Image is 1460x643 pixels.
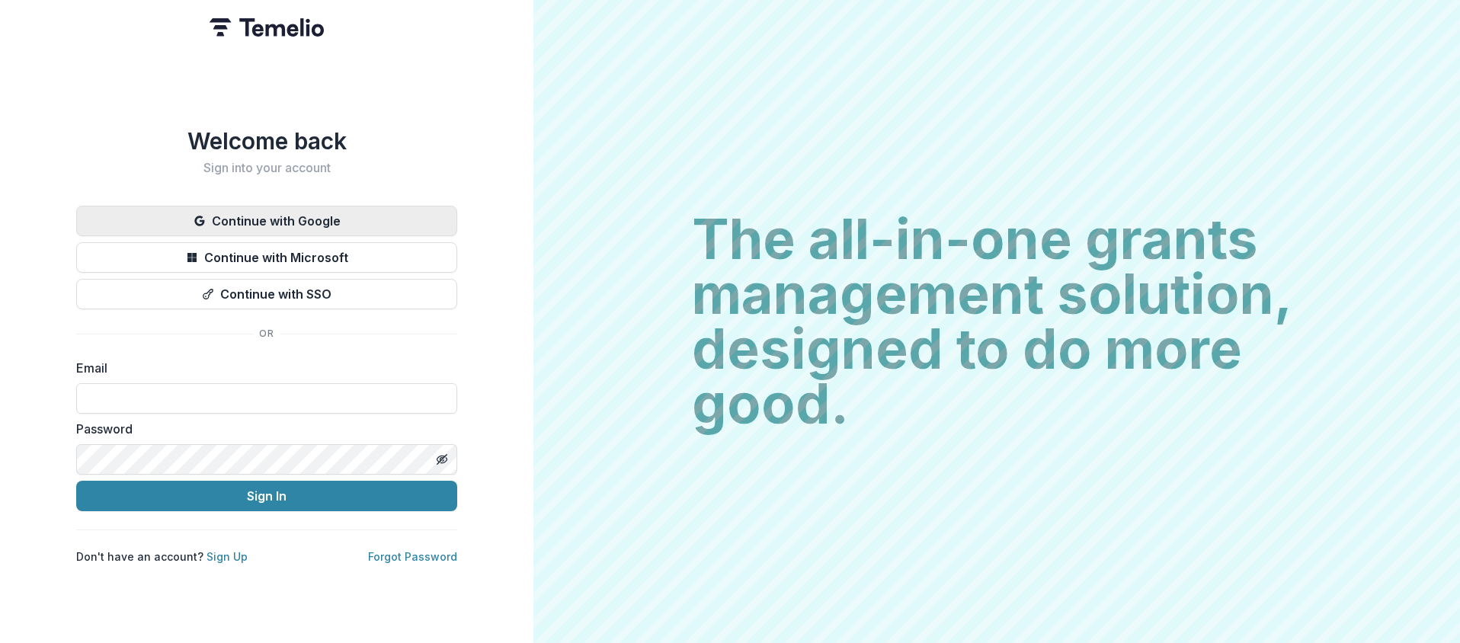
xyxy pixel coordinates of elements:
button: Continue with Google [76,206,457,236]
button: Toggle password visibility [430,447,454,472]
label: Email [76,359,448,377]
button: Sign In [76,481,457,511]
label: Password [76,420,448,438]
p: Don't have an account? [76,549,248,565]
h2: Sign into your account [76,161,457,175]
img: Temelio [210,18,324,37]
a: Sign Up [207,550,248,563]
button: Continue with Microsoft [76,242,457,273]
h1: Welcome back [76,127,457,155]
button: Continue with SSO [76,279,457,309]
a: Forgot Password [368,550,457,563]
